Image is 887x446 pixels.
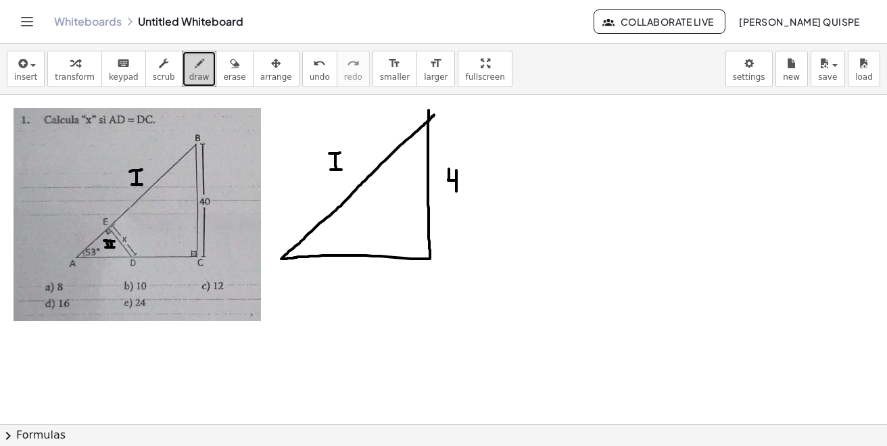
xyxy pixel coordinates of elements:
[739,16,860,28] span: [PERSON_NAME] QUISPE
[848,51,880,87] button: load
[424,72,448,82] span: larger
[55,72,95,82] span: transform
[416,51,455,87] button: format_sizelarger
[260,72,292,82] span: arrange
[54,15,122,28] a: Whiteboards
[728,9,871,34] button: [PERSON_NAME] QUISPE
[811,51,845,87] button: save
[101,51,146,87] button: keyboardkeypad
[605,16,713,28] span: Collaborate Live
[855,72,873,82] span: load
[189,72,210,82] span: draw
[153,72,175,82] span: scrub
[145,51,183,87] button: scrub
[47,51,102,87] button: transform
[594,9,725,34] button: Collaborate Live
[223,72,245,82] span: erase
[7,51,45,87] button: insert
[344,72,362,82] span: redo
[109,72,139,82] span: keypad
[337,51,370,87] button: redoredo
[14,72,37,82] span: insert
[347,55,360,72] i: redo
[216,51,253,87] button: erase
[783,72,800,82] span: new
[373,51,417,87] button: format_sizesmaller
[313,55,326,72] i: undo
[302,51,337,87] button: undoundo
[775,51,808,87] button: new
[380,72,410,82] span: smaller
[310,72,330,82] span: undo
[733,72,765,82] span: settings
[182,51,217,87] button: draw
[388,55,401,72] i: format_size
[818,72,837,82] span: save
[253,51,299,87] button: arrange
[429,55,442,72] i: format_size
[465,72,504,82] span: fullscreen
[16,11,38,32] button: Toggle navigation
[458,51,512,87] button: fullscreen
[117,55,130,72] i: keyboard
[725,51,773,87] button: settings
